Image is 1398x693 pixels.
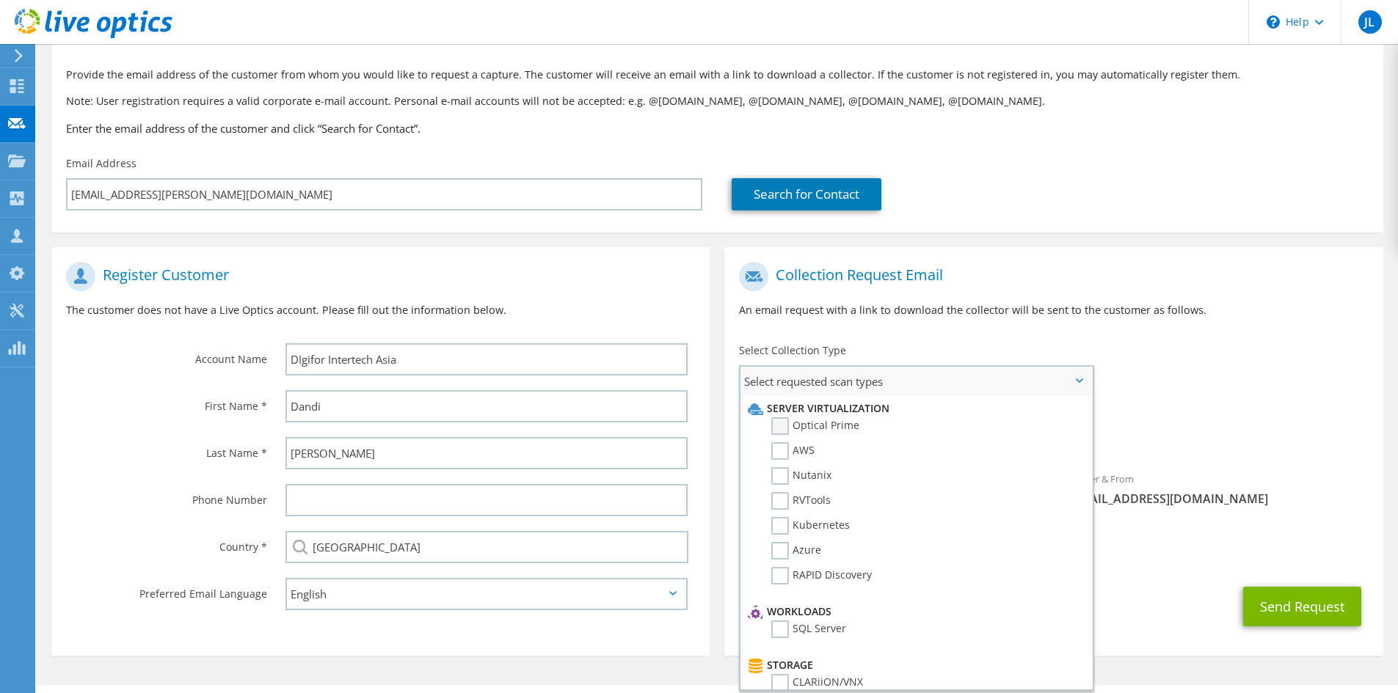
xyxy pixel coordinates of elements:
label: Nutanix [771,467,831,485]
label: Azure [771,542,821,560]
h3: Enter the email address of the customer and click “Search for Contact”. [66,120,1369,136]
svg: \n [1267,15,1280,29]
p: An email request with a link to download the collector will be sent to the customer as follows. [739,302,1368,318]
label: CLARiiON/VNX [771,674,863,692]
div: To [724,463,1054,514]
li: Storage [744,656,1085,674]
label: SQL Server [771,620,846,638]
span: Select requested scan types [740,367,1092,396]
label: First Name * [66,390,267,414]
div: CC & Reply To [724,521,1383,572]
p: The customer does not have a Live Optics account. Please fill out the information below. [66,302,695,318]
h1: Collection Request Email [739,262,1361,291]
label: AWS [771,442,815,460]
span: JL [1358,10,1382,34]
label: Optical Prime [771,417,859,435]
div: Requested Collections [724,402,1383,456]
label: Country * [66,531,267,554]
label: Select Collection Type [739,343,846,358]
label: Last Name * [66,437,267,461]
h1: Register Customer [66,262,688,291]
div: Sender & From [1054,463,1383,514]
button: Send Request [1243,587,1361,626]
label: Phone Number [66,484,267,507]
label: RVTools [771,492,831,510]
p: Note: User registration requires a valid corporate e-mail account. Personal e-mail accounts will ... [66,93,1369,109]
label: Preferred Email Language [66,578,267,601]
label: Account Name [66,343,267,367]
p: Provide the email address of the customer from whom you would like to request a capture. The cust... [66,67,1369,83]
label: Email Address [66,156,136,171]
label: RAPID Discovery [771,567,872,584]
a: Search for Contact [732,178,881,210]
label: Kubernetes [771,517,850,535]
li: Server Virtualization [744,400,1085,417]
li: Workloads [744,603,1085,620]
span: [EMAIL_ADDRESS][DOMAIN_NAME] [1068,491,1369,507]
